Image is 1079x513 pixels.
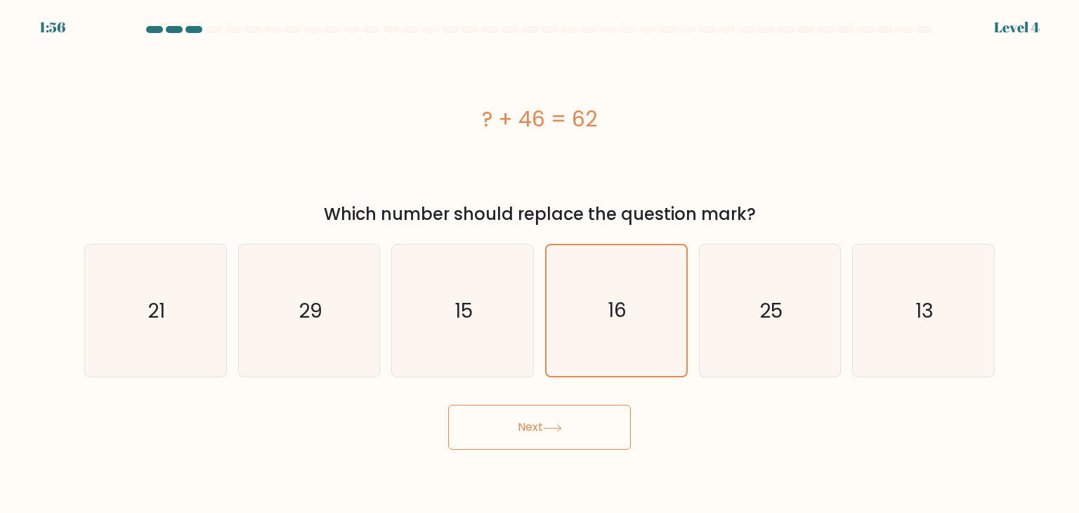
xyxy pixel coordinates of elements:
[915,297,934,325] text: 13
[448,405,631,450] button: Next
[93,202,986,227] div: Which number should replace the question mark?
[608,297,627,325] text: 16
[39,17,65,38] div: 1:56
[759,297,783,325] text: 25
[299,297,322,325] text: 29
[994,17,1040,38] div: Level 4
[148,297,166,325] text: 21
[84,103,995,135] div: ? + 46 = 62
[455,297,473,325] text: 15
